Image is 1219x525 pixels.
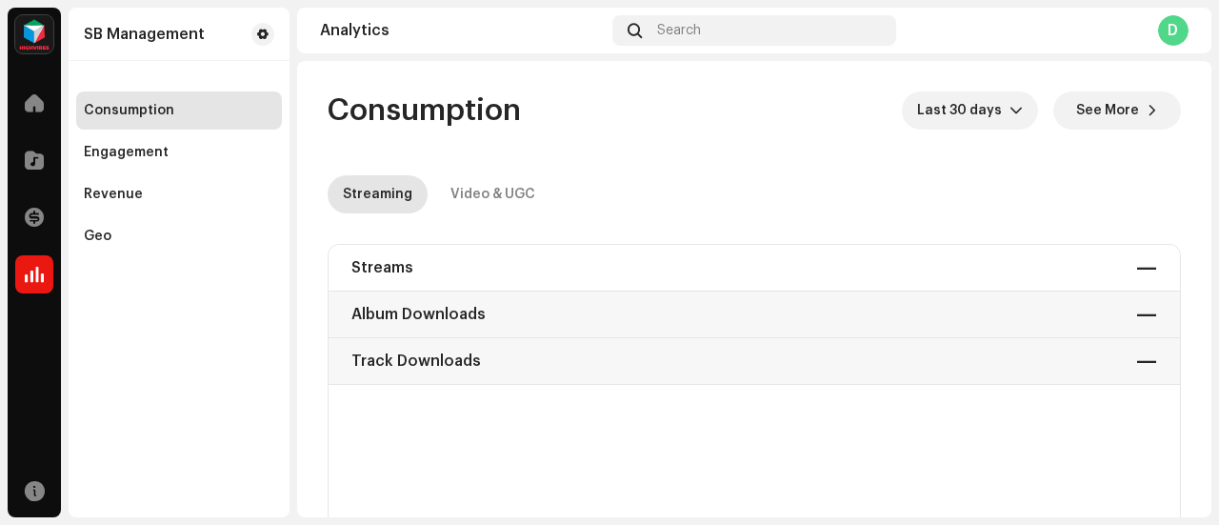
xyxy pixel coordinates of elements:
[84,145,169,160] div: Engagement
[84,27,205,42] div: SB Management
[320,23,605,38] div: Analytics
[1076,91,1139,130] span: See More
[1158,15,1189,46] div: D
[450,175,535,213] div: Video & UGC
[657,23,701,38] span: Search
[76,91,282,130] re-m-nav-item: Consumption
[84,229,111,244] div: Geo
[917,91,1009,130] span: Last 30 days
[84,187,143,202] div: Revenue
[328,91,521,130] span: Consumption
[76,175,282,213] re-m-nav-item: Revenue
[76,217,282,255] re-m-nav-item: Geo
[15,15,53,53] img: feab3aad-9b62-475c-8caf-26f15a9573ee
[76,133,282,172] re-m-nav-item: Engagement
[84,103,174,118] div: Consumption
[1053,91,1181,130] button: See More
[1009,91,1023,130] div: dropdown trigger
[343,175,412,213] div: Streaming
